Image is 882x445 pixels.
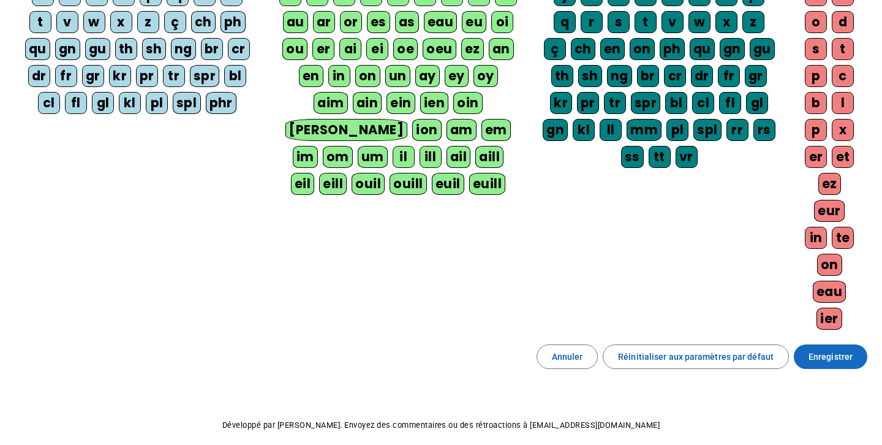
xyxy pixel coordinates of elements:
div: ez [461,38,484,60]
div: x [715,11,737,33]
p: Développé par [PERSON_NAME]. Envoyez des commentaires ou des rétroactions à [EMAIL_ADDRESS][DOMAI... [10,418,872,433]
div: o [805,11,827,33]
div: cl [692,92,714,114]
div: br [637,65,659,87]
div: gn [543,119,568,141]
div: ouill [390,173,426,195]
div: ch [571,38,595,60]
div: th [115,38,137,60]
div: bl [224,65,246,87]
div: et [832,146,854,168]
div: rs [753,119,775,141]
div: ay [415,65,440,87]
div: pr [577,92,599,114]
span: Réinitialiser aux paramètres par défaut [618,349,774,364]
div: fr [55,65,77,87]
div: z [742,11,764,33]
div: fl [65,92,87,114]
div: il [393,146,415,168]
div: tt [649,146,671,168]
div: ss [621,146,644,168]
div: vr [676,146,698,168]
div: sh [142,38,166,60]
div: rr [726,119,748,141]
div: am [447,119,477,141]
div: spr [190,65,220,87]
div: eur [814,200,845,222]
div: w [83,11,105,33]
div: aim [314,92,348,114]
div: on [355,65,380,87]
div: gr [82,65,104,87]
div: gl [92,92,114,114]
div: pl [666,119,688,141]
div: s [805,38,827,60]
div: gn [55,38,80,60]
div: ey [445,65,469,87]
div: es [367,11,390,33]
div: or [340,11,362,33]
div: gu [750,38,775,60]
div: ng [171,38,196,60]
div: ion [412,119,442,141]
div: ain [353,92,382,114]
div: gn [720,38,745,60]
div: z [137,11,159,33]
div: b [805,92,827,114]
div: cr [228,38,250,60]
div: ç [164,11,186,33]
div: um [358,146,388,168]
div: en [299,65,323,87]
div: aill [475,146,503,168]
div: kr [109,65,131,87]
div: l [832,92,854,114]
div: kl [119,92,141,114]
div: fl [719,92,741,114]
div: er [805,146,827,168]
div: ail [447,146,471,168]
div: sh [578,65,602,87]
div: x [832,119,854,141]
div: spl [693,119,722,141]
div: kr [550,92,572,114]
div: ar [313,11,335,33]
div: ll [600,119,622,141]
button: Enregistrer [794,344,867,369]
div: ai [339,38,361,60]
div: ph [221,11,246,33]
div: ei [366,38,388,60]
div: gl [746,92,768,114]
div: v [56,11,78,33]
div: un [385,65,410,87]
div: oin [453,92,483,114]
div: euil [432,173,464,195]
div: oe [393,38,418,60]
div: w [688,11,710,33]
div: q [554,11,576,33]
div: euill [469,173,505,195]
span: Annuler [552,349,583,364]
div: qu [690,38,715,60]
div: ez [818,173,841,195]
div: s [608,11,630,33]
div: spl [173,92,201,114]
div: on [630,38,655,60]
div: on [817,254,842,276]
div: r [581,11,603,33]
div: oi [491,11,513,33]
div: au [283,11,308,33]
div: tr [604,92,626,114]
div: p [805,119,827,141]
div: ou [282,38,307,60]
div: phr [206,92,237,114]
div: eill [319,173,347,195]
div: oy [473,65,498,87]
div: t [635,11,657,33]
div: ph [660,38,685,60]
div: pl [146,92,168,114]
div: t [29,11,51,33]
div: cl [38,92,60,114]
div: cr [664,65,686,87]
div: ouil [352,173,385,195]
div: em [481,119,511,141]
